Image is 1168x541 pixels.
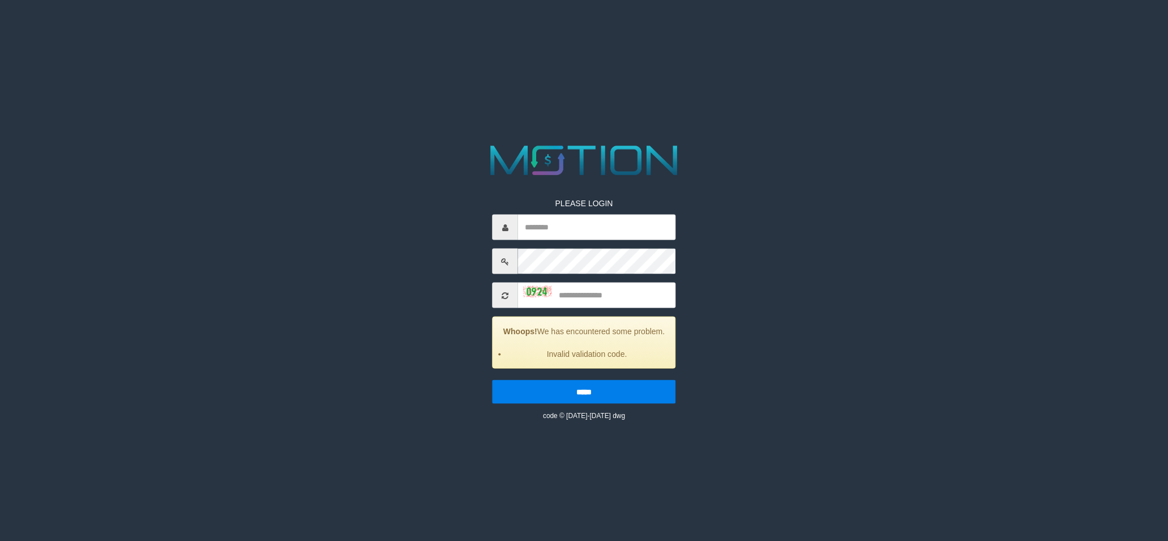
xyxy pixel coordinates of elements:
strong: Whoops! [503,327,537,336]
li: Invalid validation code. [507,348,667,360]
img: MOTION_logo.png [482,140,686,181]
img: captcha [524,286,552,297]
small: code © [DATE]-[DATE] dwg [543,412,625,420]
div: We has encountered some problem. [493,317,676,369]
p: PLEASE LOGIN [493,198,676,209]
